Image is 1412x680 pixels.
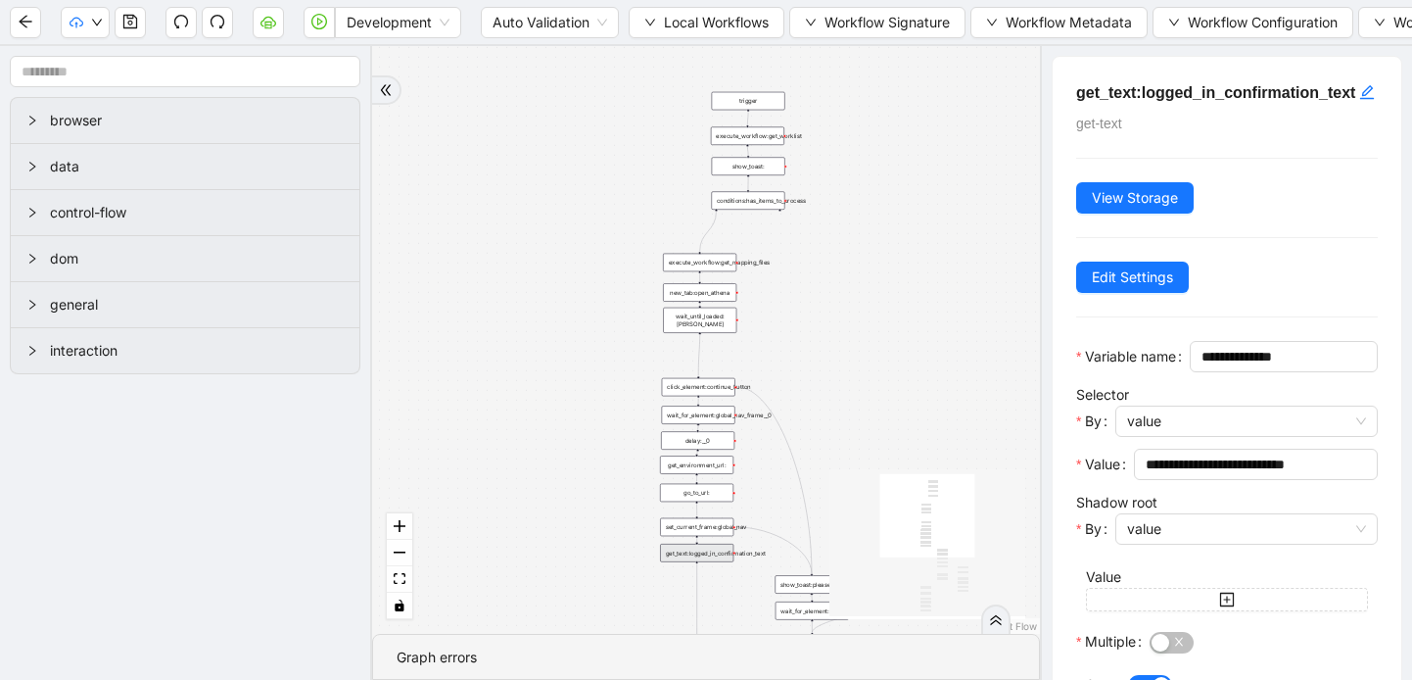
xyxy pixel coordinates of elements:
span: Development [347,8,449,37]
span: By [1085,518,1102,540]
div: conditions:has_items_to_processplus-circle [711,191,784,210]
div: go_to_url: [660,484,733,503]
div: wait_for_element:global_nav_frame__0 [662,406,735,424]
span: double-right [379,83,393,97]
span: Multiple [1085,631,1136,653]
span: value [1127,514,1366,544]
div: dom [11,236,359,281]
span: general [50,294,344,316]
span: down [91,17,103,28]
div: show_toast: [712,157,785,175]
span: right [26,115,38,126]
div: show_toast:please_login [775,575,848,594]
div: wait_until_loaded:[PERSON_NAME] [663,308,736,333]
span: right [26,345,38,357]
button: downWorkflow Configuration [1153,7,1353,38]
button: toggle interactivity [387,593,412,619]
span: down [805,17,817,28]
g: Edge from execute_workflow:get_worklist to show_toast: [747,147,748,156]
span: View Storage [1092,187,1178,209]
span: value [1127,407,1366,436]
span: undo [173,14,189,29]
g: Edge from delay:__0 to get_environment_url: [697,452,698,455]
div: delay:__0 [661,431,734,450]
button: zoom out [387,540,412,566]
div: execute_workflow:get_worklist [711,126,784,145]
div: get_text:logged_in_confirmation_text [660,544,733,562]
button: View Storage [1076,182,1194,214]
span: get-text [1076,116,1122,131]
button: downLocal Workflows [629,7,784,38]
span: Variable name [1085,346,1176,367]
button: arrow-left [10,7,41,38]
span: Auto Validation [493,8,607,37]
span: Edit Settings [1092,267,1173,288]
span: data [50,156,344,177]
span: edit [1359,84,1375,100]
div: set_current_frame:global_nav [660,518,733,537]
span: plus-square [1219,592,1235,607]
div: general [11,282,359,327]
a: React Flow attribution [986,620,1037,632]
button: downWorkflow Signature [789,7,965,38]
button: downWorkflow Metadata [970,7,1148,38]
span: By [1085,411,1102,432]
g: Edge from trigger to execute_workflow:get_worklist [747,112,748,124]
span: down [644,17,656,28]
g: Edge from conditions:has_items_to_process to execute_workflow:get_mapping_files [700,212,717,252]
span: Workflow Metadata [1006,12,1132,33]
div: Graph errors [397,647,1015,668]
span: save [122,14,138,29]
span: right [26,161,38,172]
div: click_element:continue_button [662,378,735,397]
div: wait_for_element:department_select_page [776,602,849,619]
span: redo [210,14,225,29]
label: Shadow root [1076,494,1157,510]
button: cloud-server [253,7,284,38]
span: right [26,253,38,265]
g: Edge from wait_for_element:department_select_page to delay: [812,610,857,632]
span: interaction [50,340,344,362]
button: cloud-uploaddown [61,7,110,38]
h5: get_text:logged_in_confirmation_text [1076,80,1378,105]
button: save [115,7,146,38]
span: down [1374,17,1386,28]
span: Workflow Signature [824,12,950,33]
div: interaction [11,328,359,373]
div: click to edit id [1359,80,1375,104]
span: down [1168,17,1180,28]
span: Workflow Configuration [1188,12,1338,33]
div: execute_workflow:get_mapping_files [663,254,736,272]
span: arrow-left [18,14,33,29]
button: zoom in [387,513,412,540]
span: Local Workflows [664,12,769,33]
div: get_environment_url: [660,456,733,474]
span: cloud-upload [70,16,83,29]
span: Value [1085,454,1120,475]
div: new_tab:open_athena [663,283,736,302]
div: browser [11,98,359,143]
div: conditions:has_items_to_process [711,191,784,210]
div: trigger [712,92,785,111]
button: redo [202,7,233,38]
span: plus-circle [774,217,786,229]
button: play-circle [304,7,335,38]
span: dom [50,248,344,269]
div: control-flow [11,190,359,235]
span: cloud-server [260,14,276,29]
button: fit view [387,566,412,593]
span: right [26,207,38,219]
g: Edge from wait_until_loaded:athena to click_element:continue_button [698,327,700,376]
label: Selector [1076,386,1129,403]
